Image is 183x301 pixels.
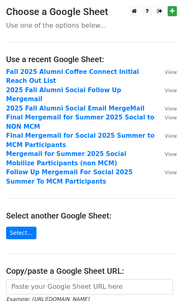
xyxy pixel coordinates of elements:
a: View [157,87,177,94]
a: Follow Up Mergemail For Social 2025 Summer To MCM Participants [6,169,132,185]
a: View [157,132,177,139]
a: Mergemail for Summer 2025 Social Mobilize Participants (non MCM) [6,150,126,167]
h4: Copy/paste a Google Sheet URL: [6,266,177,276]
small: View [165,69,177,75]
small: View [165,115,177,121]
h4: Use a recent Google Sheet: [6,54,177,64]
h3: Choose a Google Sheet [6,6,177,18]
a: Final Mergemail for Summer 2025 Social to NON MCM [6,114,154,130]
small: View [165,133,177,139]
input: Paste your Google Sheet URL here [6,279,173,295]
small: View [165,151,177,157]
a: View [157,105,177,112]
a: FInal Mergemail for Social 2025 Summer to MCM Participants [6,132,155,149]
a: View [157,114,177,121]
a: View [157,169,177,176]
h4: Select another Google Sheet: [6,211,177,221]
small: View [165,87,177,93]
a: 2025 Fall Alumni Social Email MergeMail [6,105,145,112]
a: Select... [6,227,36,239]
p: Use one of the options below... [6,21,177,30]
a: View [157,68,177,76]
a: View [157,150,177,158]
a: Fall 2025 Alumni Coffee Connect Initial Reach Out List [6,68,139,85]
small: View [165,106,177,112]
small: View [165,169,177,175]
a: 2025 Fall Alumni Social Follow Up Mergemail [6,87,121,103]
